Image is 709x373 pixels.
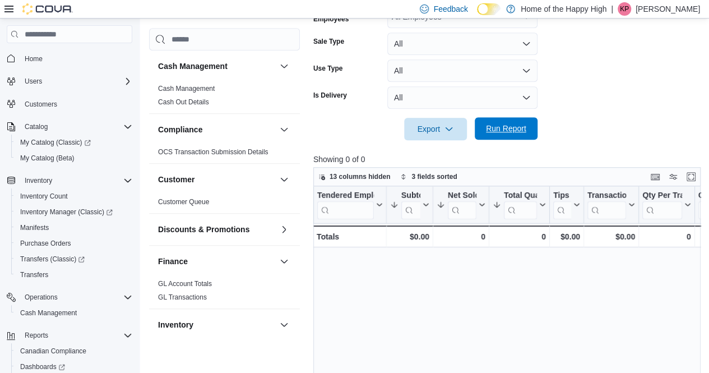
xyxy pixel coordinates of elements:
[149,82,300,113] div: Cash Management
[11,220,137,236] button: Manifests
[317,191,374,201] div: Tendered Employee
[20,75,132,88] span: Users
[684,170,698,183] button: Enter fullscreen
[16,205,117,219] a: Inventory Manager (Classic)
[16,151,79,165] a: My Catalog (Beta)
[611,2,613,16] p: |
[401,191,420,219] div: Subtotal
[158,98,209,107] span: Cash Out Details
[20,98,62,111] a: Customers
[149,277,300,308] div: Finance
[277,123,291,136] button: Compliance
[642,191,691,219] button: Qty Per Transaction
[149,145,300,163] div: Compliance
[437,230,485,243] div: 0
[587,191,635,219] button: Transaction Average
[314,170,395,183] button: 13 columns hidden
[20,120,52,133] button: Catalog
[25,176,52,185] span: Inventory
[16,252,132,266] span: Transfers (Classic)
[16,237,76,250] a: Purchase Orders
[313,64,342,73] label: Use Type
[2,173,137,188] button: Inventory
[648,170,662,183] button: Keyboard shortcuts
[16,237,132,250] span: Purchase Orders
[158,148,268,156] a: OCS Transaction Submission Details
[404,118,467,140] button: Export
[158,98,209,106] a: Cash Out Details
[2,119,137,135] button: Catalog
[20,329,53,342] button: Reports
[587,230,635,243] div: $0.00
[11,188,137,204] button: Inventory Count
[642,191,682,219] div: Qty Per Transaction
[16,252,89,266] a: Transfers (Classic)
[20,154,75,163] span: My Catalog (Beta)
[149,195,300,213] div: Customer
[313,37,344,46] label: Sale Type
[277,59,291,73] button: Cash Management
[277,255,291,268] button: Finance
[317,230,383,243] div: Totals
[587,191,626,219] div: Transaction Average
[475,117,537,140] button: Run Report
[20,291,132,304] span: Operations
[277,318,291,331] button: Inventory
[2,289,137,305] button: Operations
[553,191,580,219] button: Tips
[158,124,275,135] button: Compliance
[20,97,132,111] span: Customers
[25,54,43,63] span: Home
[16,136,95,149] a: My Catalog (Classic)
[20,120,132,133] span: Catalog
[16,221,132,234] span: Manifests
[158,198,209,206] a: Customer Queue
[504,191,537,219] div: Total Quantity
[20,255,85,264] span: Transfers (Classic)
[158,319,193,330] h3: Inventory
[158,224,249,235] h3: Discounts & Promotions
[486,123,526,134] span: Run Report
[387,59,537,82] button: All
[20,239,71,248] span: Purchase Orders
[387,86,537,109] button: All
[433,3,467,15] span: Feedback
[158,61,228,72] h3: Cash Management
[330,172,391,181] span: 13 columns hidden
[477,3,501,15] input: Dark Mode
[390,191,429,219] button: Subtotal
[587,191,626,201] div: Transaction Average
[16,268,132,282] span: Transfers
[448,191,476,219] div: Net Sold
[20,174,132,187] span: Inventory
[158,197,209,206] span: Customer Queue
[16,221,53,234] a: Manifests
[158,84,215,93] span: Cash Management
[11,150,137,166] button: My Catalog (Beta)
[158,148,268,156] span: OCS Transaction Submission Details
[390,230,429,243] div: $0.00
[313,154,705,165] p: Showing 0 of 0
[642,191,682,201] div: Qty Per Transaction
[618,2,631,16] div: Kayla Parker
[11,267,137,283] button: Transfers
[620,2,629,16] span: KP
[20,362,65,371] span: Dashboards
[25,122,48,131] span: Catalog
[277,223,291,236] button: Discounts & Promotions
[387,33,537,55] button: All
[16,136,132,149] span: My Catalog (Classic)
[22,3,73,15] img: Cova
[158,174,194,185] h3: Customer
[20,329,132,342] span: Reports
[158,293,207,302] span: GL Transactions
[158,256,275,267] button: Finance
[553,191,571,219] div: Tips
[158,280,212,288] a: GL Account Totals
[2,73,137,89] button: Users
[20,192,68,201] span: Inventory Count
[2,328,137,343] button: Reports
[158,319,275,330] button: Inventory
[20,138,91,147] span: My Catalog (Classic)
